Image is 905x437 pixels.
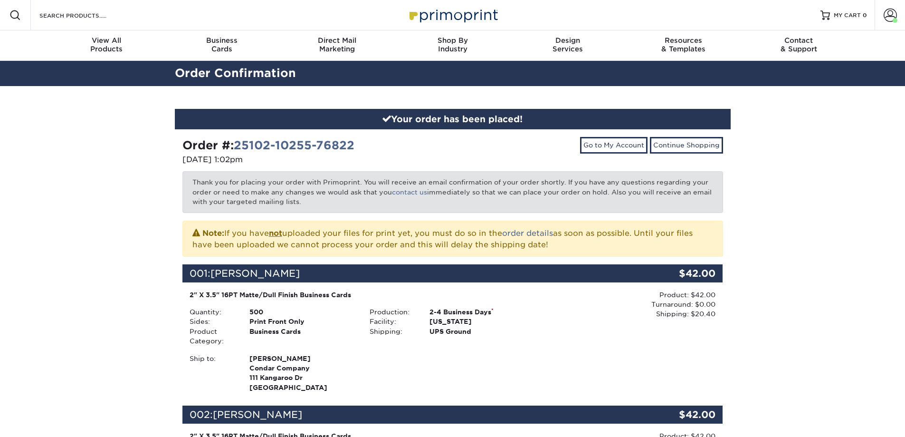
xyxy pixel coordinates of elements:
span: Resources [626,36,741,45]
a: DesignServices [510,30,626,61]
a: Direct MailMarketing [279,30,395,61]
img: Primoprint [405,5,500,25]
div: UPS Ground [422,327,543,336]
a: Go to My Account [580,137,648,153]
span: Condar Company [249,363,355,373]
strong: [GEOGRAPHIC_DATA] [249,354,355,391]
div: Cards [164,36,279,53]
a: BusinessCards [164,30,279,61]
a: Shop ByIndustry [395,30,510,61]
a: View AllProducts [49,30,164,61]
div: Business Cards [242,327,362,346]
div: Product Category: [182,327,242,346]
a: Contact& Support [741,30,857,61]
div: 2-4 Business Days [422,307,543,317]
p: [DATE] 1:02pm [182,154,446,165]
div: Product: $42.00 Turnaround: $0.00 Shipping: $20.40 [543,290,715,319]
b: not [269,229,282,238]
p: Thank you for placing your order with Primoprint. You will receive an email confirmation of your ... [182,171,723,213]
div: Print Front Only [242,317,362,326]
span: 0 [863,12,867,19]
div: Industry [395,36,510,53]
div: Your order has been placed! [175,109,731,130]
div: Marketing [279,36,395,53]
a: 25102-10255-76822 [234,138,354,152]
div: Sides: [182,317,242,326]
div: 500 [242,307,362,317]
span: MY CART [834,11,861,19]
div: Shipping: [362,327,422,336]
div: $42.00 [633,264,723,282]
span: Business [164,36,279,45]
span: 111 Kangaroo Dr [249,373,355,382]
a: Continue Shopping [650,137,723,153]
div: 001: [182,264,633,282]
span: [PERSON_NAME] [213,409,302,420]
span: Direct Mail [279,36,395,45]
div: & Support [741,36,857,53]
strong: Note: [202,229,224,238]
h2: Order Confirmation [168,65,738,82]
div: [US_STATE] [422,317,543,326]
span: Contact [741,36,857,45]
div: 2" X 3.5" 16PT Matte/Dull Finish Business Cards [190,290,536,300]
div: Quantity: [182,307,242,317]
a: Resources& Templates [626,30,741,61]
div: Facility: [362,317,422,326]
div: 002: [182,406,633,424]
span: Shop By [395,36,510,45]
div: $42.00 [633,406,723,424]
span: Design [510,36,626,45]
a: order details [502,229,553,238]
span: [PERSON_NAME] [210,268,300,279]
div: Ship to: [182,354,242,393]
div: Production: [362,307,422,317]
div: Services [510,36,626,53]
div: & Templates [626,36,741,53]
a: contact us [392,188,427,196]
span: View All [49,36,164,45]
div: Products [49,36,164,53]
p: If you have uploaded your files for print yet, you must do so in the as soon as possible. Until y... [192,227,713,251]
strong: Order #: [182,138,354,152]
input: SEARCH PRODUCTS..... [38,10,131,21]
span: [PERSON_NAME] [249,354,355,363]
